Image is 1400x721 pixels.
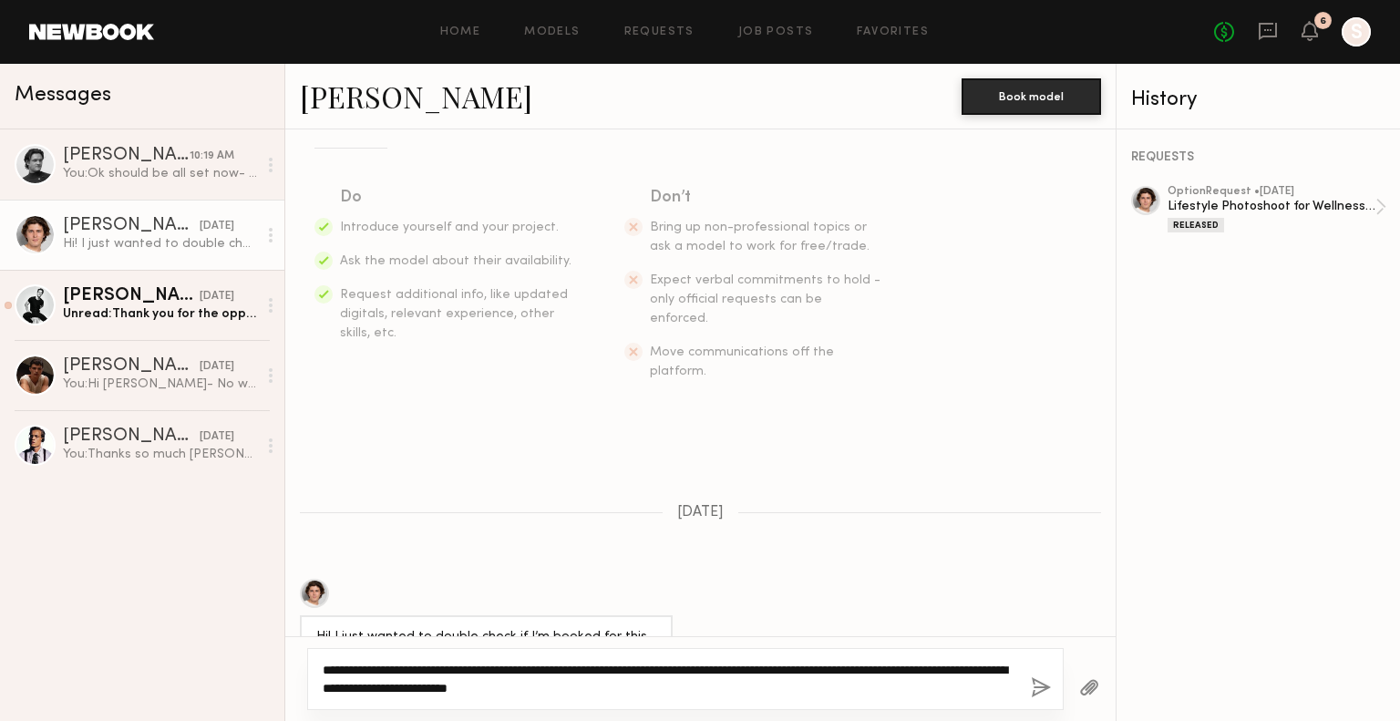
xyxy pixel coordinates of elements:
[300,77,532,116] a: [PERSON_NAME]
[650,185,883,211] div: Don’t
[650,346,834,377] span: Move communications off the platform.
[962,78,1101,115] button: Book model
[63,376,257,393] div: You: Hi [PERSON_NAME]- No worries at all completely understand- know this was super short notice ...
[624,26,695,38] a: Requests
[63,147,190,165] div: [PERSON_NAME]
[440,26,481,38] a: Home
[340,255,571,267] span: Ask the model about their availability.
[1131,151,1386,164] div: REQUESTS
[63,217,200,235] div: [PERSON_NAME]
[200,218,234,235] div: [DATE]
[200,358,234,376] div: [DATE]
[63,305,257,323] div: Unread: Thank you for the opportunity!!
[524,26,580,38] a: Models
[200,428,234,446] div: [DATE]
[677,505,724,520] span: [DATE]
[1168,186,1375,198] div: option Request • [DATE]
[1168,218,1224,232] div: Released
[1342,17,1371,46] a: S
[340,289,568,339] span: Request additional info, like updated digitals, relevant experience, other skills, etc.
[63,427,200,446] div: [PERSON_NAME]
[316,627,656,690] div: Hi! I just wanted to double check if I’m booked for this or not, as Newbook is still showing I’m ...
[857,26,929,38] a: Favorites
[962,88,1101,103] a: Book model
[738,26,814,38] a: Job Posts
[340,221,559,233] span: Introduce yourself and your project.
[63,235,257,252] div: Hi! I just wanted to double check if I’m booked for this or not, as Newbook is still showing I’m ...
[1131,89,1386,110] div: History
[63,357,200,376] div: [PERSON_NAME]
[200,288,234,305] div: [DATE]
[63,165,257,182] div: You: Ok should be all set now- went through!
[63,446,257,463] div: You: Thanks so much [PERSON_NAME]!
[1320,16,1326,26] div: 6
[190,148,234,165] div: 10:19 AM
[1168,198,1375,215] div: Lifestyle Photoshoot for Wellness Drink Brand
[15,85,111,106] span: Messages
[650,274,880,324] span: Expect verbal commitments to hold - only official requests can be enforced.
[1168,186,1386,232] a: optionRequest •[DATE]Lifestyle Photoshoot for Wellness Drink BrandReleased
[63,287,200,305] div: [PERSON_NAME]
[340,185,573,211] div: Do
[650,221,870,252] span: Bring up non-professional topics or ask a model to work for free/trade.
